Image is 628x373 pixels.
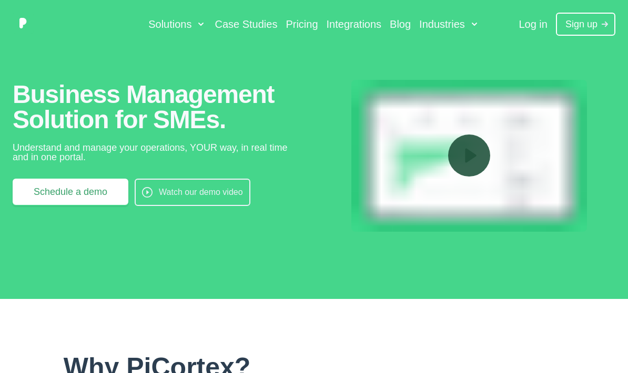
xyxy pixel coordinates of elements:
[419,18,465,30] span: Industries
[510,13,556,36] a: Log in
[215,18,277,30] a: Case Studies
[351,80,587,232] button: industry
[419,18,480,30] a: Industries
[286,18,318,30] a: Pricing
[565,18,597,30] span: Sign up
[159,186,242,199] span: Watch our demo video
[327,18,382,30] a: Integrations
[13,13,34,34] img: PiCortex
[390,18,411,30] a: Blog
[13,82,306,132] span: Business Management Solution for SMEs.
[135,179,250,206] button: Watch our demo video
[148,18,206,30] button: Solutions
[13,143,306,162] p: Understand and manage your operations, YOUR way, in real time and in one portal.
[148,18,191,30] span: Solutions
[13,179,128,205] button: Schedule a demo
